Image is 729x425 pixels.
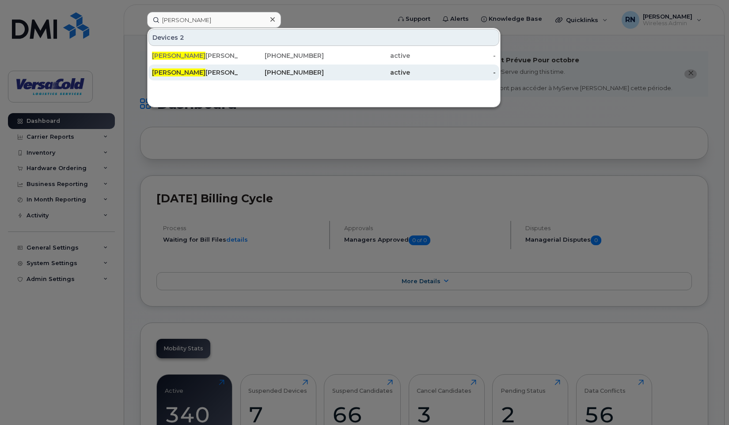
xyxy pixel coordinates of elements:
div: active [324,68,410,77]
div: [PERSON_NAME] [152,51,238,60]
div: - [410,51,496,60]
div: Devices [148,29,499,46]
div: [PERSON_NAME] [152,68,238,77]
span: [PERSON_NAME] [152,68,205,76]
div: [PHONE_NUMBER] [238,68,324,77]
div: - [410,68,496,77]
a: [PERSON_NAME][PERSON_NAME][PHONE_NUMBER]active- [148,48,499,64]
div: [PHONE_NUMBER] [238,51,324,60]
span: 2 [180,33,184,42]
span: [PERSON_NAME] [152,52,205,60]
div: active [324,51,410,60]
a: [PERSON_NAME][PERSON_NAME][PHONE_NUMBER]active- [148,65,499,80]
